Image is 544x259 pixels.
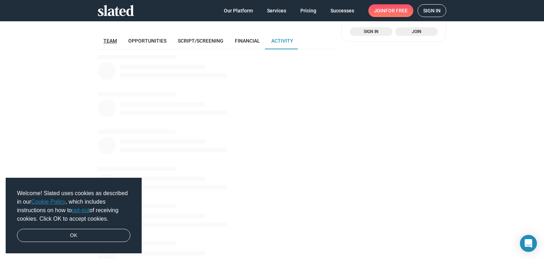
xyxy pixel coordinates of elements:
[385,4,408,17] span: for free
[31,199,66,205] a: Cookie Policy
[295,4,322,17] a: Pricing
[6,178,142,254] div: cookieconsent
[418,4,446,17] a: Sign in
[235,38,260,44] span: Financial
[218,4,259,17] a: Our Platform
[261,4,292,17] a: Services
[423,5,441,17] span: Sign in
[267,4,286,17] span: Services
[98,32,123,49] a: Team
[17,229,130,242] a: dismiss cookie message
[72,207,90,213] a: opt-out
[399,28,433,35] span: Join
[172,32,229,49] a: Script/Screening
[103,38,117,44] span: Team
[395,27,438,36] a: Join
[128,38,166,44] span: Opportunities
[300,4,316,17] span: Pricing
[330,4,354,17] span: Successes
[271,38,293,44] span: Activity
[520,235,537,252] div: Open Intercom Messenger
[224,4,253,17] span: Our Platform
[354,28,388,35] span: Sign in
[178,38,223,44] span: Script/Screening
[266,32,299,49] a: Activity
[123,32,172,49] a: Opportunities
[350,27,392,36] a: Sign in
[325,4,360,17] a: Successes
[374,4,408,17] span: Join
[229,32,266,49] a: Financial
[368,4,413,17] a: Joinfor free
[17,189,130,223] span: Welcome! Slated uses cookies as described in our , which includes instructions on how to of recei...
